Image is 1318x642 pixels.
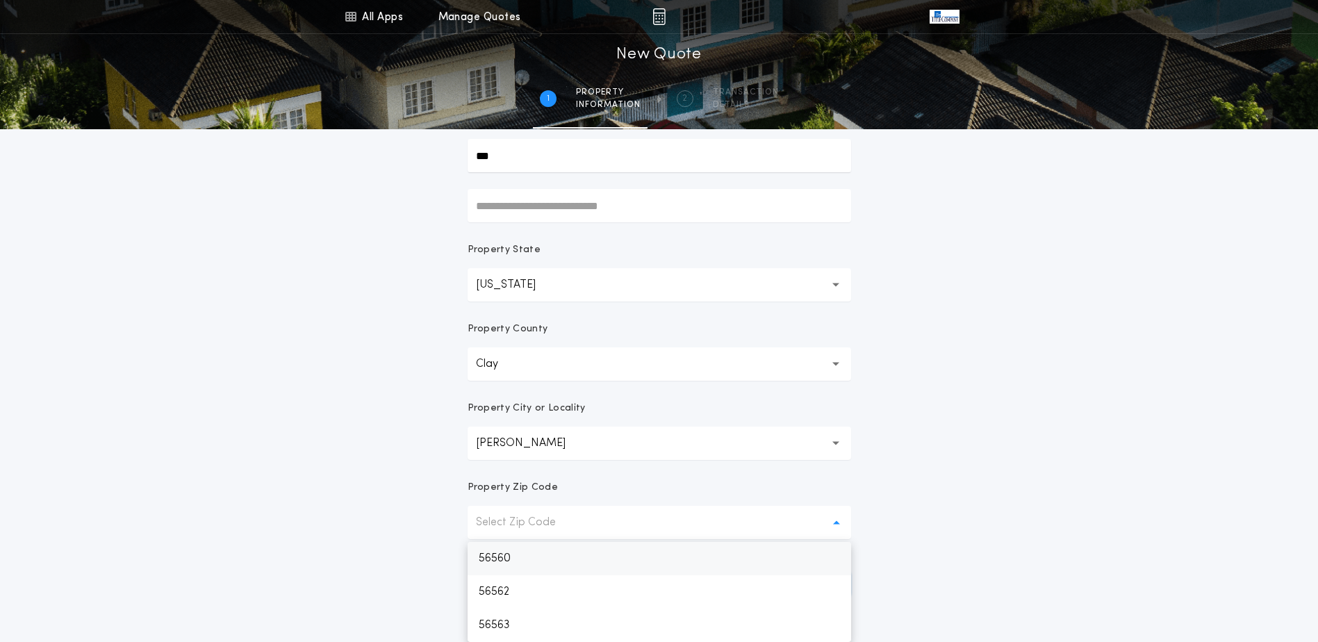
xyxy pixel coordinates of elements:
[547,93,550,104] h2: 1
[930,10,959,24] img: vs-icon
[468,542,851,642] ul: Select Zip Code
[468,542,851,575] p: 56560
[476,435,588,452] p: [PERSON_NAME]
[468,506,851,539] button: Select Zip Code
[468,609,851,642] p: 56563
[713,99,779,110] span: details
[468,402,586,415] p: Property City or Locality
[468,427,851,460] button: [PERSON_NAME]
[468,481,558,495] p: Property Zip Code
[476,356,520,372] p: Clay
[468,268,851,302] button: [US_STATE]
[576,99,641,110] span: information
[476,277,558,293] p: [US_STATE]
[713,87,779,98] span: Transaction
[652,8,666,25] img: img
[616,44,701,66] h1: New Quote
[682,93,687,104] h2: 2
[476,514,578,531] p: Select Zip Code
[468,322,548,336] p: Property County
[468,243,541,257] p: Property State
[576,87,641,98] span: Property
[468,575,851,609] p: 56562
[468,347,851,381] button: Clay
